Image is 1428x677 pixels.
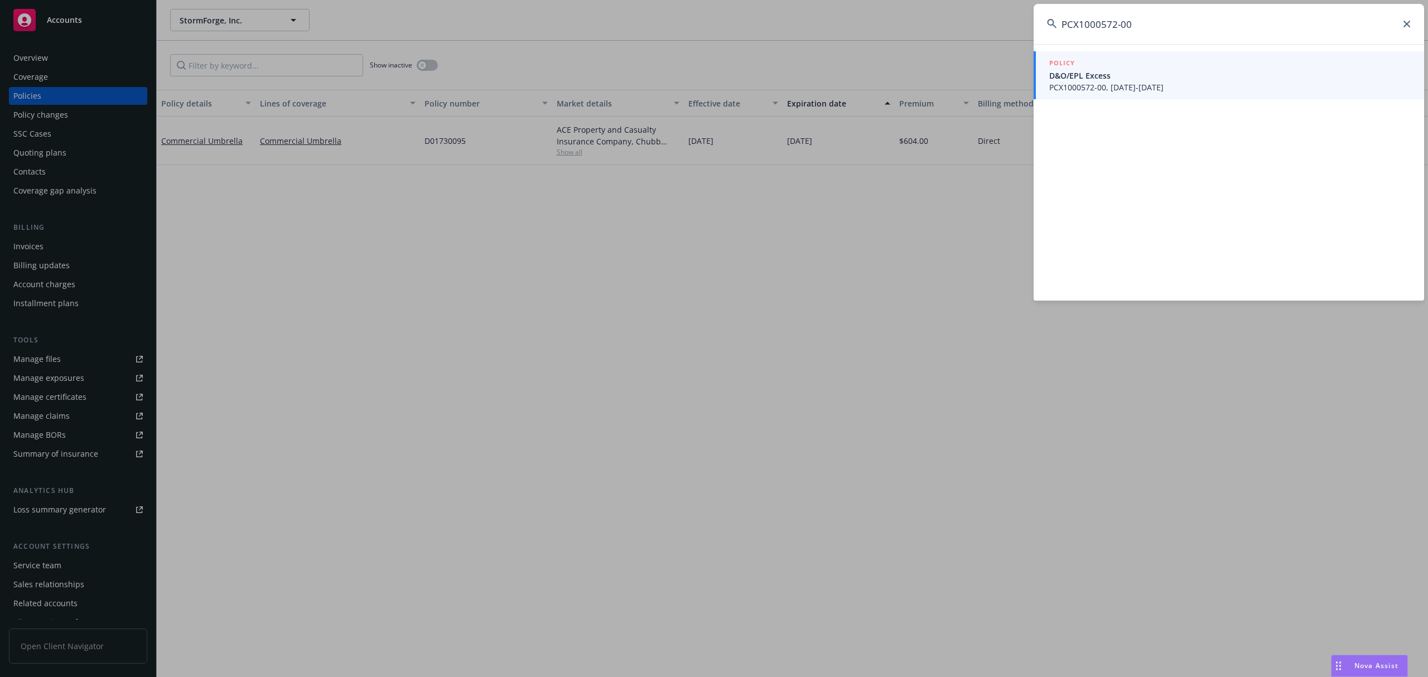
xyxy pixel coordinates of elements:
[1034,4,1424,44] input: Search...
[1354,661,1398,670] span: Nova Assist
[1034,51,1424,99] a: POLICYD&O/EPL ExcessPCX1000572-00, [DATE]-[DATE]
[1331,655,1408,677] button: Nova Assist
[1049,70,1411,81] span: D&O/EPL Excess
[1049,81,1411,93] span: PCX1000572-00, [DATE]-[DATE]
[1049,57,1075,69] h5: POLICY
[1331,655,1345,676] div: Drag to move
